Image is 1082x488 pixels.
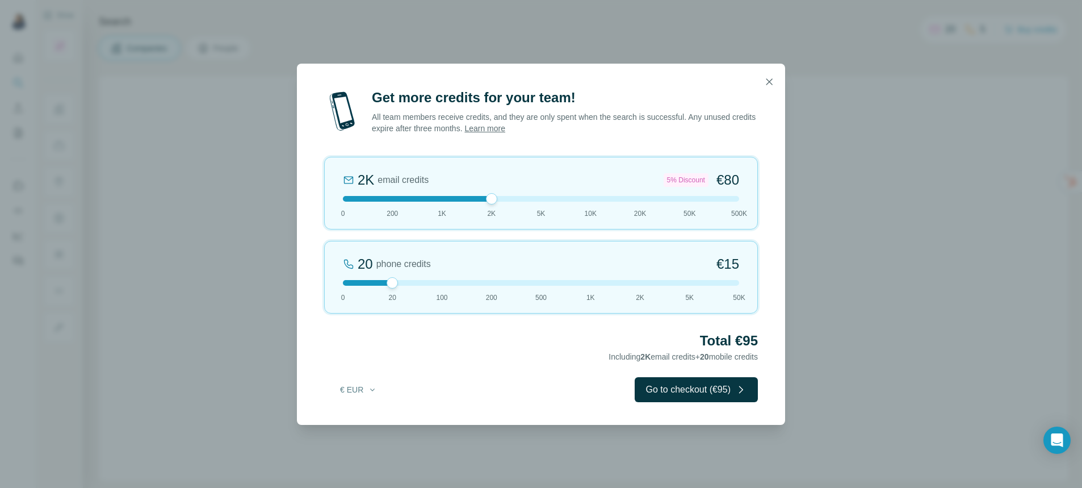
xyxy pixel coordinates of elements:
[634,208,646,219] span: 20K
[324,332,758,350] h2: Total €95
[635,377,758,402] button: Go to checkout (€95)
[378,173,429,187] span: email credits
[731,208,747,219] span: 500K
[636,293,644,303] span: 2K
[664,173,708,187] div: 5% Discount
[341,208,345,219] span: 0
[372,111,758,134] p: All team members receive credits, and they are only spent when the search is successful. Any unus...
[324,89,360,134] img: mobile-phone
[487,208,496,219] span: 2K
[586,293,595,303] span: 1K
[585,208,597,219] span: 10K
[358,255,373,273] div: 20
[358,171,374,189] div: 2K
[486,293,497,303] span: 200
[640,352,651,361] span: 2K
[535,293,547,303] span: 500
[716,255,739,273] span: €15
[436,293,447,303] span: 100
[389,293,396,303] span: 20
[733,293,745,303] span: 50K
[685,293,694,303] span: 5K
[387,208,398,219] span: 200
[341,293,345,303] span: 0
[464,124,505,133] a: Learn more
[716,171,739,189] span: €80
[537,208,546,219] span: 5K
[683,208,695,219] span: 50K
[609,352,758,361] span: Including email credits + mobile credits
[1043,427,1071,454] div: Open Intercom Messenger
[376,257,431,271] span: phone credits
[438,208,446,219] span: 1K
[700,352,709,361] span: 20
[332,379,385,400] button: € EUR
